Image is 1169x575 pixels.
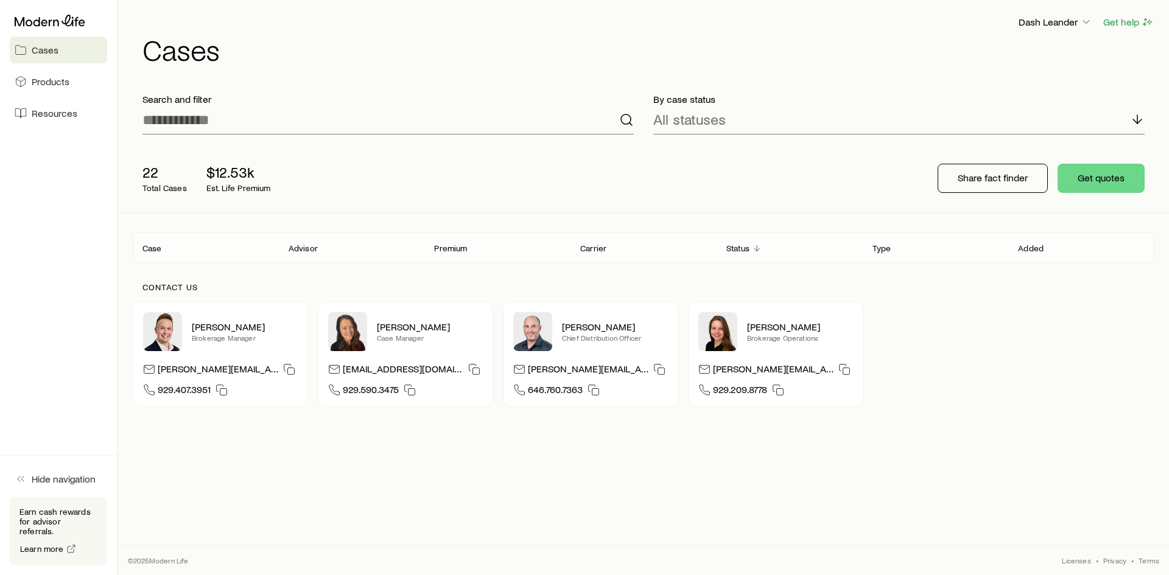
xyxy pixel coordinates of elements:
p: Carrier [580,243,606,253]
p: Total Cases [142,183,187,193]
span: • [1131,556,1134,565]
p: Case Manager [377,333,483,343]
p: [PERSON_NAME] [747,321,853,333]
a: Licenses [1062,556,1090,565]
p: $12.53k [206,164,271,181]
h1: Cases [142,35,1154,64]
p: Search and filter [142,93,634,105]
p: Est. Life Premium [206,183,271,193]
a: Terms [1139,556,1159,565]
p: All statuses [653,111,726,128]
button: Get help [1103,15,1154,29]
a: Resources [10,100,107,127]
p: 22 [142,164,187,181]
p: Earn cash rewards for advisor referrals. [19,507,97,536]
p: Advisor [289,243,318,253]
p: [PERSON_NAME][EMAIL_ADDRESS][DOMAIN_NAME] [158,363,278,379]
p: [EMAIL_ADDRESS][DOMAIN_NAME] [343,363,463,379]
p: © 2025 Modern Life [128,556,189,565]
button: Hide navigation [10,465,107,492]
button: Share fact finder [938,164,1048,193]
p: Contact us [142,282,1145,292]
img: Derek Wakefield [143,312,182,351]
p: [PERSON_NAME] [562,321,668,333]
p: Share fact finder [958,172,1028,184]
a: Cases [10,37,107,63]
a: Products [10,68,107,95]
p: [PERSON_NAME][EMAIL_ADDRESS][DOMAIN_NAME] [713,363,834,379]
span: • [1096,556,1098,565]
p: Case [142,243,162,253]
span: 929.407.3951 [158,383,211,400]
p: Premium [434,243,467,253]
button: Get quotes [1058,164,1145,193]
p: [PERSON_NAME][EMAIL_ADDRESS][DOMAIN_NAME] [528,363,648,379]
p: By case status [653,93,1145,105]
p: Chief Distribution Officer [562,333,668,343]
span: Learn more [20,545,64,553]
p: Brokerage Manager [192,333,298,343]
p: Type [872,243,891,253]
span: Cases [32,44,58,56]
button: Dash Leander [1018,15,1093,30]
img: Abby McGuigan [328,312,367,351]
p: Dash Leander [1019,16,1092,28]
img: Dan Pierson [513,312,552,351]
p: [PERSON_NAME] [192,321,298,333]
div: Client cases [133,232,1154,263]
span: 646.760.7363 [528,383,583,400]
a: Privacy [1103,556,1126,565]
span: Hide navigation [32,473,96,485]
p: Status [726,243,749,253]
p: [PERSON_NAME] [377,321,483,333]
div: Earn cash rewards for advisor referrals.Learn more [10,497,107,565]
p: Added [1018,243,1044,253]
span: Resources [32,107,77,119]
img: Ellen Wall [698,312,737,351]
p: Brokerage Operations [747,333,853,343]
span: 929.590.3475 [343,383,399,400]
span: 929.209.8778 [713,383,767,400]
span: Products [32,75,69,88]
